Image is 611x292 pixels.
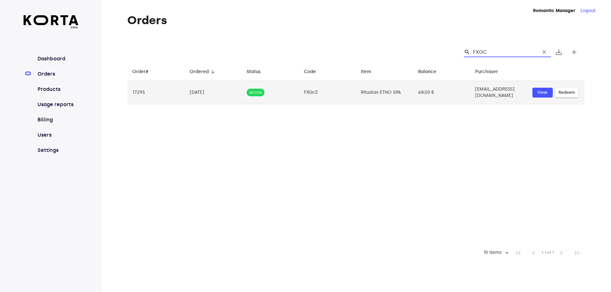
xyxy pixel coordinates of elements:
[555,48,563,56] span: save_alt
[247,68,261,76] div: Status
[558,89,575,96] span: Redeem
[36,85,79,93] a: Products
[580,8,596,14] button: Logout
[361,68,379,76] span: Item
[482,250,503,255] div: 10 items
[551,44,566,60] button: Export
[413,81,470,104] td: 68,00 €
[473,47,535,57] input: Search
[533,8,575,13] strong: Romantic Manager
[210,69,216,75] span: arrow_downward
[185,81,242,104] td: [DATE]
[190,68,209,76] div: Ordered
[304,68,324,76] span: Code
[532,88,553,98] button: View
[356,81,413,104] td: Ritualas ETNO SPA
[555,88,578,98] button: Redeem
[479,248,511,258] div: 10 items
[541,250,554,256] span: 1-1 of 1
[36,116,79,124] a: Billing
[36,131,79,139] a: Users
[36,146,79,154] a: Settings
[132,68,148,76] div: Order#
[127,81,185,104] td: 17295
[24,15,79,30] a: beta
[526,245,541,261] span: Previous Page
[190,68,217,76] span: Ordered
[418,68,445,76] span: Balance
[418,68,436,76] div: Balance
[24,15,79,25] img: Korta
[464,49,470,55] span: Search
[304,68,316,76] div: Code
[36,101,79,108] a: Usage reports
[247,90,264,96] span: active
[36,55,79,63] a: Dashboard
[541,49,547,55] span: clear
[299,81,356,104] td: FXGcE
[570,48,578,56] span: add
[36,70,79,78] a: Orders
[537,45,551,59] button: Clear Search
[569,245,584,261] span: Last Page
[470,81,527,104] td: [EMAIL_ADDRESS][DOMAIN_NAME]
[536,89,550,96] span: View
[554,245,569,261] span: Next Page
[475,68,498,76] div: Purchaser
[127,14,584,27] h1: Orders
[24,25,79,30] span: beta
[361,68,371,76] div: Item
[511,245,526,261] span: First Page
[475,68,506,76] span: Purchaser
[247,68,269,76] span: Status
[132,68,157,76] span: Order#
